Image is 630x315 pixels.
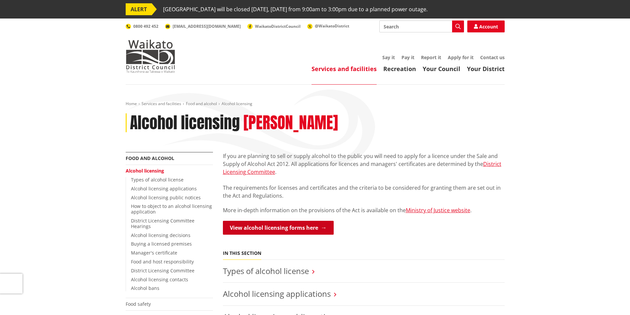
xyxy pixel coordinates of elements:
[243,113,338,133] h2: [PERSON_NAME]
[133,23,158,29] span: 0800 492 452
[223,221,334,235] a: View alcohol licensing forms here
[223,288,331,299] a: Alcohol licensing applications
[131,217,194,229] a: District Licensing Committee Hearings
[126,168,164,174] a: Alcohol licensing
[600,287,623,311] iframe: Messenger Launcher
[165,23,241,29] a: [EMAIL_ADDRESS][DOMAIN_NAME]
[383,65,416,73] a: Recreation
[467,20,505,32] a: Account
[480,54,505,60] a: Contact us
[255,23,301,29] span: WaikatoDistrictCouncil
[382,54,395,60] a: Say it
[131,258,194,265] a: Food and host responsibility
[379,20,464,32] input: Search input
[223,251,261,256] h5: In this section
[448,54,474,60] a: Apply for it
[131,194,201,201] a: Alcohol licensing public notices
[131,267,194,274] a: District Licensing Committee
[126,155,174,161] a: Food and alcohol
[173,23,241,29] span: [EMAIL_ADDRESS][DOMAIN_NAME]
[223,160,501,176] a: District Licensing Committee
[423,65,460,73] a: Your Council
[223,265,309,276] a: Types of alcohol license
[315,23,349,29] span: @WaikatoDistrict
[131,241,192,247] a: Buying a licensed premises
[186,101,217,106] a: Food and alcohol
[126,101,505,107] nav: breadcrumb
[131,185,197,192] a: Alcohol licensing applications
[421,54,441,60] a: Report it
[307,23,349,29] a: @WaikatoDistrict
[126,101,137,106] a: Home
[131,203,212,215] a: How to object to an alcohol licensing application
[223,152,505,200] p: If you are planning to sell or supply alcohol to the public you will need to apply for a licence ...
[247,23,301,29] a: WaikatoDistrictCouncil
[130,113,240,133] h1: Alcohol licensing
[222,101,252,106] span: Alcohol licensing
[406,207,470,214] a: Ministry of Justice website
[163,3,428,15] span: [GEOGRAPHIC_DATA] will be closed [DATE], [DATE] from 9:00am to 3:00pm due to a planned power outage.
[312,65,377,73] a: Services and facilities
[223,206,505,214] p: More in-depth information on the provisions of the Act is available on the .
[467,65,505,73] a: Your District
[126,3,152,15] span: ALERT
[131,276,188,283] a: Alcohol licensing contacts
[126,40,175,73] img: Waikato District Council - Te Kaunihera aa Takiwaa o Waikato
[131,177,184,183] a: Types of alcohol license
[126,301,151,307] a: Food safety
[131,285,159,291] a: Alcohol bans
[142,101,181,106] a: Services and facilities
[131,232,190,238] a: Alcohol licensing decisions
[401,54,414,60] a: Pay it
[131,250,177,256] a: Manager's certificate
[126,23,158,29] a: 0800 492 452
